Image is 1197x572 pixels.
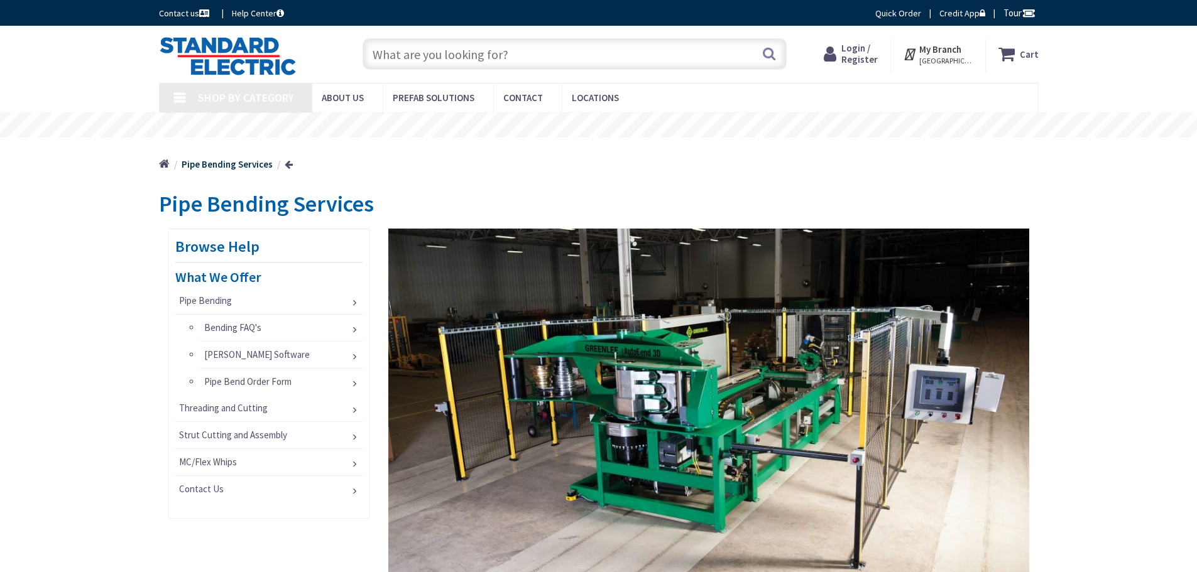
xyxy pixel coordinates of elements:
[1003,7,1036,19] span: Tour
[503,92,543,104] span: Contact
[875,7,921,19] a: Quick Order
[322,92,364,104] span: About Us
[572,92,619,104] span: Locations
[363,38,787,70] input: What are you looking for?
[919,43,961,55] strong: My Branch
[919,56,973,66] span: [GEOGRAPHIC_DATA], [GEOGRAPHIC_DATA]
[824,43,878,65] a: Login / Register
[159,36,297,75] img: Standard Electric
[198,90,294,105] span: Shop By Category
[1020,43,1039,65] strong: Cart
[903,43,973,65] div: My Branch [GEOGRAPHIC_DATA], [GEOGRAPHIC_DATA]
[401,119,825,133] rs-layer: [MEDICAL_DATA]: Our Commitment to Our Employees and Customers
[175,449,363,475] a: MC/Flex Whips
[200,369,363,395] a: Pipe Bend Order Form
[939,7,985,19] a: Credit App
[175,288,363,314] a: Pipe Bending
[841,42,878,65] span: Login / Register
[200,342,363,368] a: [PERSON_NAME] Software
[200,315,363,341] a: Bending FAQ's
[159,190,374,218] span: Pipe Bending Services
[998,43,1039,65] a: Cart
[232,7,284,19] a: Help Center
[175,269,363,284] h4: What We Offer
[159,7,212,19] a: Contact us
[175,476,363,502] a: Contact Us
[175,395,363,421] a: Threading and Cutting
[175,422,363,448] a: Strut Cutting and Assembly
[393,92,474,104] span: Prefab Solutions
[182,158,273,170] strong: Pipe Bending Services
